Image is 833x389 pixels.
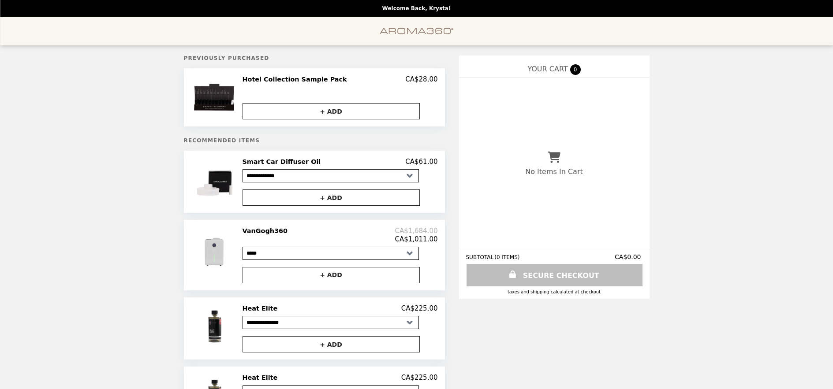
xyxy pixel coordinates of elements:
[380,22,454,40] img: Brand Logo
[243,336,420,352] button: + ADD
[405,75,437,83] p: CA$28.00
[395,235,437,243] p: CA$1,011.00
[243,374,281,382] h2: Heat Elite
[466,289,642,294] div: Taxes and Shipping calculated at checkout
[395,227,437,235] p: CA$1,684.00
[243,158,325,166] h2: Smart Car Diffuser Oil
[190,304,240,352] img: Heat Elite
[401,374,438,382] p: CA$225.00
[190,227,241,276] img: VanGogh360
[192,75,239,119] img: Hotel Collection Sample Pack
[243,169,419,182] select: Select a product variant
[243,189,420,206] button: + ADD
[243,247,419,260] select: Select a product variant
[382,5,451,11] p: Welcome Back, krysta!
[243,316,419,329] select: Select a product variant
[401,304,438,312] p: CA$225.00
[405,158,437,166] p: CA$61.00
[615,253,642,260] span: CA$0.00
[525,167,583,176] p: No Items In Cart
[243,267,420,283] button: + ADD
[527,65,568,73] span: YOUR CART
[190,158,240,206] img: Smart Car Diffuser Oil
[243,304,281,312] h2: Heat Elite
[184,55,445,61] h5: Previously Purchased
[494,254,519,260] span: ( 0 ITEMS )
[243,75,351,83] h2: Hotel Collection Sample Pack
[570,64,581,75] span: 0
[184,137,445,144] h5: Recommended Items
[243,103,420,119] button: + ADD
[466,254,495,260] span: SUBTOTAL
[243,227,291,235] h2: VanGogh360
